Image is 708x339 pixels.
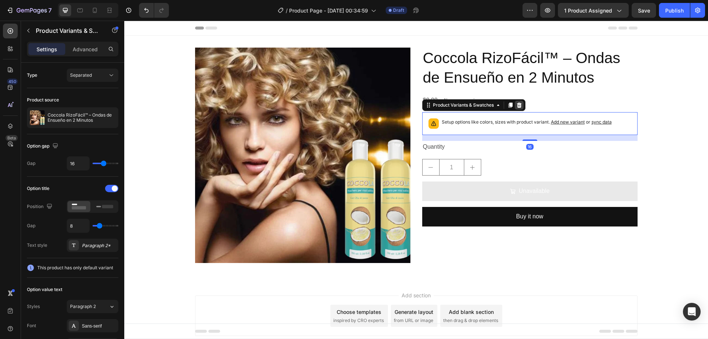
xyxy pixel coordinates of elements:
[6,135,18,141] div: Beta
[320,77,355,82] p: No compare price
[27,303,40,310] div: Styles
[317,98,487,105] p: Setup options like colors, sizes with product variant.
[82,323,117,329] div: Sans-serif
[307,81,371,88] div: Product Variants & Swatches
[7,79,18,84] div: 450
[27,222,35,229] div: Gap
[298,27,513,68] h2: Coccola RizoFácil™ – Ondas de Ensueño en 2 Minutos
[73,45,98,53] p: Advanced
[298,139,315,155] button: decrement
[564,7,612,14] span: 1 product assigned
[48,6,52,15] p: 7
[36,26,98,35] p: Product Variants & Swatches
[298,186,513,206] button: Buy it now
[3,3,55,18] button: 7
[319,297,374,303] span: then drag & drop elements
[638,7,650,14] span: Save
[27,322,36,329] div: Font
[212,287,257,295] div: Choose templates
[30,110,45,125] img: product feature img
[82,242,117,249] div: Paragraph 2*
[27,160,35,167] div: Gap
[67,219,89,232] input: Auto
[289,7,368,14] span: Product Page - [DATE] 00:34:59
[67,300,118,313] button: Paragraph 2
[27,72,37,79] div: Type
[286,7,288,14] span: /
[659,3,690,18] button: Publish
[395,165,426,176] div: Unavailable
[270,287,309,295] div: Generate layout
[558,3,629,18] button: 1 product assigned
[315,139,340,155] input: quantity
[67,157,89,170] input: Auto
[298,74,314,86] div: $0,00
[393,7,404,14] span: Draft
[467,98,487,104] span: sync data
[27,141,60,151] div: Option gap
[270,297,309,303] span: from URL or image
[461,98,487,104] span: or
[37,264,113,271] span: This product has only default variant
[37,45,57,53] p: Settings
[27,202,54,212] div: Position
[340,139,357,155] button: increment
[27,242,47,249] div: Text style
[70,72,92,78] span: Separated
[48,113,115,123] p: Coccola RizoFácil™ – Ondas de Ensueño en 2 Minutos
[427,98,461,104] span: Add new variant
[632,3,656,18] button: Save
[683,303,701,321] div: Open Intercom Messenger
[665,7,684,14] div: Publish
[392,191,419,201] div: Buy it now
[27,97,59,103] div: Product source
[139,3,169,18] div: Undo/Redo
[27,286,62,293] div: Option value text
[298,120,513,132] div: Quantity
[274,271,309,279] span: Add section
[70,303,96,310] span: Paragraph 2
[124,21,708,339] iframe: Design area
[67,69,118,82] button: Separated
[27,185,49,192] div: Option title
[324,287,369,295] div: Add blank section
[298,161,513,180] button: Unavailable
[209,297,260,303] span: inspired by CRO experts
[402,123,409,129] div: 16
